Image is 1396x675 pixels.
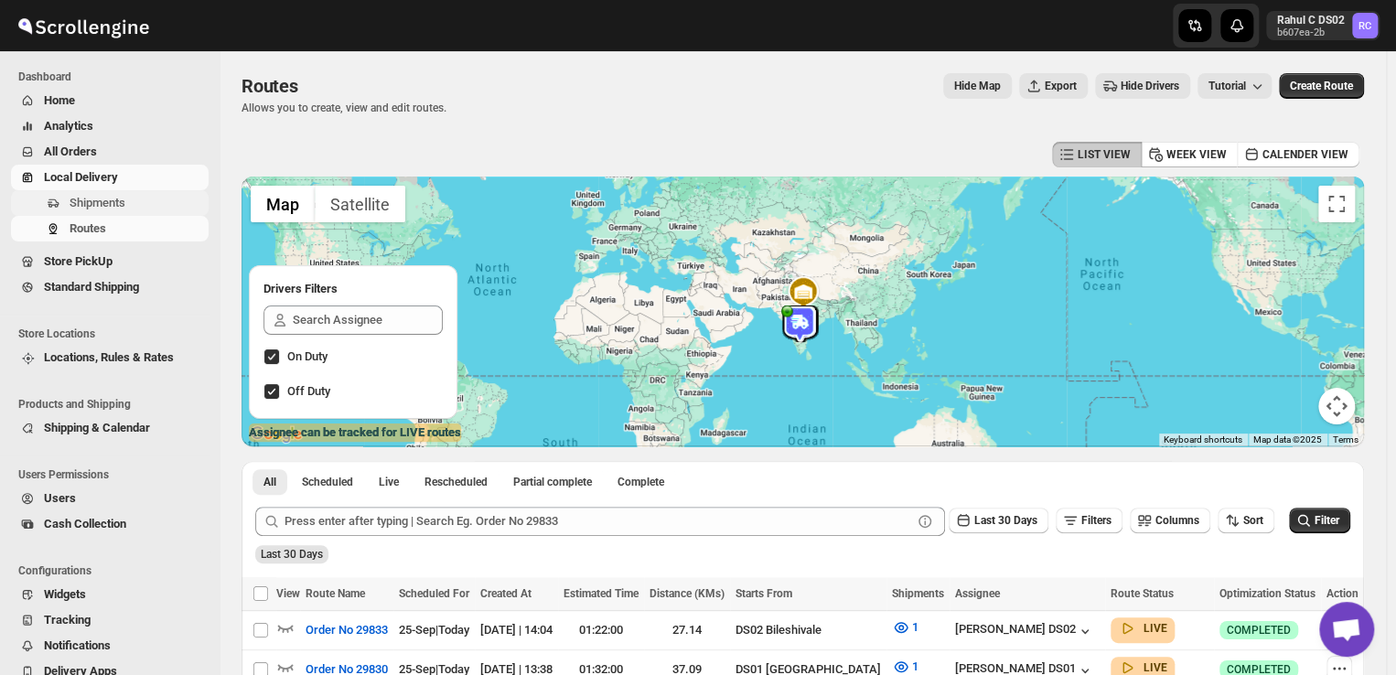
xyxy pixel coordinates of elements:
[650,587,725,600] span: Distance (KMs)
[11,633,209,659] button: Notifications
[1358,20,1371,32] text: RC
[18,563,210,578] span: Configurations
[1078,147,1131,162] span: LIST VIEW
[1277,13,1345,27] p: Rahul C DS02
[1318,186,1355,222] button: Toggle fullscreen view
[306,587,365,600] span: Route Name
[11,607,209,633] button: Tracking
[1326,587,1358,600] span: Action
[480,621,553,639] div: [DATE] | 14:04
[1155,514,1199,527] span: Columns
[617,475,664,489] span: Complete
[11,511,209,537] button: Cash Collection
[251,186,315,222] button: Show street map
[892,587,944,600] span: Shipments
[11,345,209,370] button: Locations, Rules & Rates
[11,190,209,216] button: Shipments
[480,587,532,600] span: Created At
[1144,622,1167,635] b: LIVE
[1081,514,1111,527] span: Filters
[1197,73,1272,99] button: Tutorial
[1277,27,1345,38] p: b607ea-2b
[18,327,210,341] span: Store Locations
[1237,142,1359,167] button: CALENDER VIEW
[11,216,209,241] button: Routes
[44,421,150,434] span: Shipping & Calendar
[1208,80,1246,92] span: Tutorial
[1056,508,1122,533] button: Filters
[1253,434,1322,445] span: Map data ©2025
[287,349,328,363] span: On Duty
[44,170,118,184] span: Local Delivery
[955,587,1000,600] span: Assignee
[263,280,443,298] h2: Drivers Filters
[881,613,929,642] button: 1
[1279,73,1364,99] button: Create Route
[306,621,388,639] span: Order No 29833
[11,582,209,607] button: Widgets
[263,475,276,489] span: All
[242,101,446,115] p: Allows you to create, view and edit routes.
[1227,623,1291,637] span: COMPLETED
[302,475,353,489] span: Scheduled
[564,621,639,639] div: 01:22:00
[70,196,125,209] span: Shipments
[912,659,918,673] span: 1
[1333,434,1358,445] a: Terms (opens in new tab)
[11,88,209,113] button: Home
[44,93,75,107] span: Home
[1166,147,1227,162] span: WEEK VIEW
[242,75,298,97] span: Routes
[44,491,76,505] span: Users
[11,113,209,139] button: Analytics
[1315,514,1339,527] span: Filter
[1319,602,1374,657] div: Open chat
[315,186,405,222] button: Show satellite imagery
[379,475,399,489] span: Live
[1144,661,1167,674] b: LIVE
[564,587,639,600] span: Estimated Time
[1045,79,1077,93] span: Export
[295,616,399,645] button: Order No 29833
[11,486,209,511] button: Users
[44,280,139,294] span: Standard Shipping
[399,623,469,637] span: 25-Sep | Today
[44,587,86,601] span: Widgets
[736,621,881,639] div: DS02 Bileshivale
[1243,514,1263,527] span: Sort
[736,587,792,600] span: Starts From
[261,548,323,561] span: Last 30 Days
[246,423,306,446] a: Open this area in Google Maps (opens a new window)
[1118,619,1167,637] button: LIVE
[18,467,210,482] span: Users Permissions
[424,475,488,489] span: Rescheduled
[44,613,91,627] span: Tracking
[1052,142,1142,167] button: LIST VIEW
[955,622,1094,640] button: [PERSON_NAME] DS02
[18,397,210,412] span: Products and Shipping
[949,508,1048,533] button: Last 30 Days
[276,587,300,600] span: View
[44,254,113,268] span: Store PickUp
[943,73,1012,99] button: Map action label
[1019,73,1088,99] button: Export
[11,139,209,165] button: All Orders
[249,423,461,442] label: Assignee can be tracked for LIVE routes
[18,70,210,84] span: Dashboard
[1289,508,1350,533] button: Filter
[1095,73,1190,99] button: Hide Drivers
[287,384,330,398] span: Off Duty
[44,145,97,158] span: All Orders
[1121,79,1179,93] span: Hide Drivers
[1266,11,1380,40] button: User menu
[44,517,126,530] span: Cash Collection
[1218,508,1274,533] button: Sort
[285,507,912,536] input: Press enter after typing | Search Eg. Order No 29833
[1318,388,1355,424] button: Map camera controls
[70,221,106,235] span: Routes
[954,79,1001,93] span: Hide Map
[1262,147,1348,162] span: CALENDER VIEW
[15,3,152,48] img: ScrollEngine
[1219,587,1315,600] span: Optimization Status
